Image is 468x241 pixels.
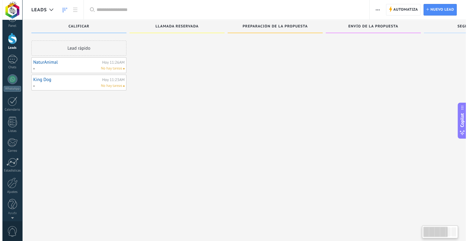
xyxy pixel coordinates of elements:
[66,24,87,29] span: Calificar
[98,83,120,89] span: No hay tareas
[29,7,44,13] span: Leads
[391,4,416,15] span: Automatiza
[68,4,78,16] a: Lista
[153,24,196,29] span: Llamada reservada
[1,24,19,28] div: Panel
[1,46,19,50] div: Leads
[100,60,122,64] div: Hoy 11:26AM
[240,24,305,29] span: Preparación de la propuesta
[1,169,19,173] div: Estadísticas
[455,103,464,139] button: Copilot
[1,66,19,69] div: Chats
[384,4,418,16] a: Automatiza
[98,66,120,71] span: No hay tareas
[32,24,121,30] div: Calificar
[100,78,122,82] div: Hoy 11:23AM
[1,149,19,153] div: Correo
[57,4,68,16] a: Leads
[29,41,124,56] div: Lead rápido
[326,24,415,30] div: Envío de la propuesta
[1,108,19,112] div: Calendario
[31,60,98,65] a: NaturAnimal
[121,68,122,69] span: No hay nada asignado
[457,113,463,127] span: Copilot
[121,85,122,87] span: No hay nada asignado
[228,24,317,30] div: Preparación de la propuesta
[1,190,19,194] div: Ajustes
[428,4,452,15] span: Nuevo lead
[421,4,454,16] a: Nuevo lead
[31,77,98,82] a: King Dog
[130,24,219,30] div: Llamada reservada
[1,86,19,92] div: WhatsApp
[346,24,396,29] span: Envío de la propuesta
[371,4,380,16] button: Más
[1,129,19,133] div: Listas
[1,211,19,215] div: Ayuda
